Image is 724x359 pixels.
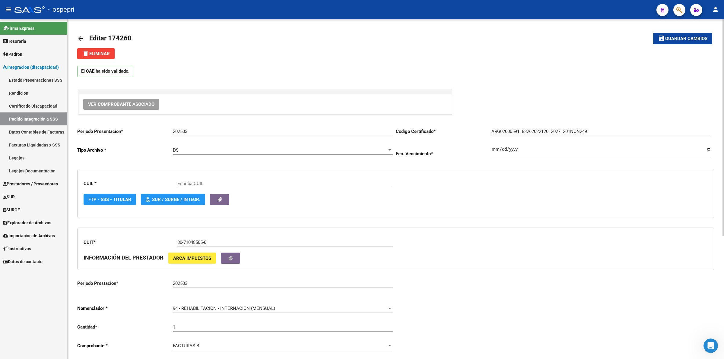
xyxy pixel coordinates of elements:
[712,6,719,13] mat-icon: person
[17,3,27,13] img: Profile image for Fin
[396,150,491,157] p: Fec. Vencimiento
[4,2,15,14] button: go back
[3,245,31,252] span: Instructivos
[5,89,116,121] div: Micaela dice…
[82,51,110,56] span: Eliminar
[29,6,37,10] h1: Fin
[5,152,116,182] div: Soporte dice…
[5,139,87,152] div: De nada, ¡Que tenga un lindo dia!
[3,38,26,45] span: Tesorería
[10,69,94,81] div: Por lo tanto puede trabajarlo sin problemas
[10,172,43,176] div: Soporte • Hace 3h
[653,33,712,44] button: Guardar cambios
[77,147,173,153] p: Tipo Archivo *
[3,181,58,187] span: Prestadores / Proveedores
[77,305,173,312] p: Nomenclador *
[3,258,43,265] span: Datos de contacto
[83,99,159,110] button: Ver Comprobante Asociado
[658,35,665,42] mat-icon: save
[77,324,173,330] p: Cantidad
[77,35,84,42] mat-icon: arrow_back
[27,25,111,37] div: disculpa pasa que ayer no vine porque me pedi el día
[84,194,136,205] button: FTP - SSS - Titular
[173,306,275,311] span: 94 - REHABILITACION - INTERNACION (MENSUAL)
[5,46,116,65] div: Soporte dice…
[168,253,216,264] button: ARCA Impuestos
[84,239,177,246] p: CUIT
[173,256,211,261] span: ARCA Impuestos
[48,3,74,16] span: - ospepri
[77,128,173,135] p: Periodo Presentacion
[5,6,12,13] mat-icon: menu
[5,182,116,203] div: Micaela dice…
[82,50,89,57] mat-icon: delete
[84,254,164,262] h3: INFORMACIÓN DEL PRESTADOR
[396,128,491,135] p: Codigo Certificado
[89,34,132,42] span: Editar 174260
[5,152,99,171] div: Cualquier otra duda estamos a su disposición.Soporte • Hace 3h
[3,194,15,200] span: SUR
[77,48,115,59] button: Eliminar
[22,89,116,120] div: DISCULPAS, TENIAMOS EL DEL JUEVES A LA TARDE QUE SUBI LA PRESENTACION, AYER NO SE CARGÓ LA PRESEN...
[10,142,82,148] div: De nada, ¡Que tenga un lindo dia!
[77,280,173,287] p: Periodo Prestacion
[22,22,116,41] div: disculpa pasa que ayer no vine porque me pedi el día
[77,342,173,349] p: Comprobante *
[141,194,205,205] button: SUR / SURGE / INTEGR.
[665,36,707,42] span: Guardar cambios
[152,197,200,202] span: SUR / SURGE / INTEGR.
[63,121,116,134] div: MUCHAS GRACIAS :)
[5,65,116,89] div: Soporte dice…
[5,65,99,84] div: Por lo tanto puede trabajarlo sin problemas
[3,206,20,213] span: SURGE
[173,147,179,153] span: DS
[10,49,94,61] div: Chequeamos y tiene el últinmo sincronizado.
[3,25,34,32] span: Firma Express
[19,197,24,202] button: Selector de gif
[5,121,116,139] div: Micaela dice…
[5,139,116,153] div: Soporte dice…
[27,93,111,116] div: DISCULPAS, TENIAMOS EL DEL JUEVES A LA TARDE QUE SUBI LA PRESENTACION, AYER NO SE CARGÓ LA PRESEN...
[88,102,154,107] span: Ver Comprobante Asociado
[703,339,718,353] iframe: Intercom live chat
[3,232,55,239] span: Importación de Archivos
[10,156,94,168] div: Cualquier otra duda estamos a su disposición.
[77,66,133,77] p: El CAE ha sido validado.
[3,219,51,226] span: Explorador de Archivos
[5,22,116,46] div: Micaela dice…
[88,197,131,202] span: FTP - SSS - Titular
[94,2,106,14] button: Inicio
[103,195,113,205] button: Enviar un mensaje…
[3,51,22,58] span: Padrón
[5,46,99,65] div: Chequeamos y tiene el últinmo sincronizado.
[52,182,116,195] div: QUE [PERSON_NAME] DIA
[3,64,59,71] span: Integración (discapacidad)
[106,2,117,13] div: Cerrar
[9,197,14,202] button: Selector de emoji
[68,124,111,130] div: MUCHAS GRACIAS :)
[173,343,199,348] span: FACTURAS B
[5,185,116,195] textarea: Escribe un mensaje...
[84,180,177,187] p: CUIL *
[29,197,33,202] button: Adjuntar un archivo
